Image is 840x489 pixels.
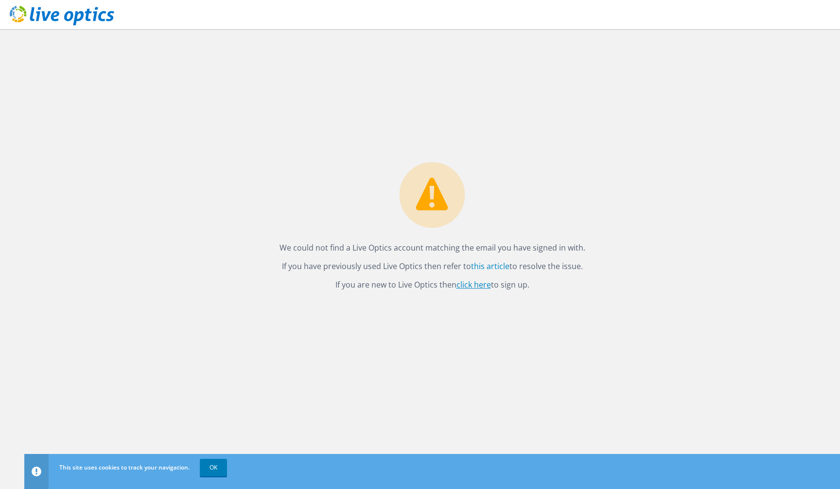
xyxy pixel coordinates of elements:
[471,261,509,272] a: this article
[200,459,227,476] a: OK
[280,278,585,291] p: If you are new to Live Optics then to sign up.
[280,259,585,273] p: If you have previously used Live Optics then refer to to resolve the issue.
[456,279,491,290] a: click here
[280,241,585,254] p: We could not find a Live Optics account matching the email you have signed in with.
[59,463,190,471] span: This site uses cookies to track your navigation.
